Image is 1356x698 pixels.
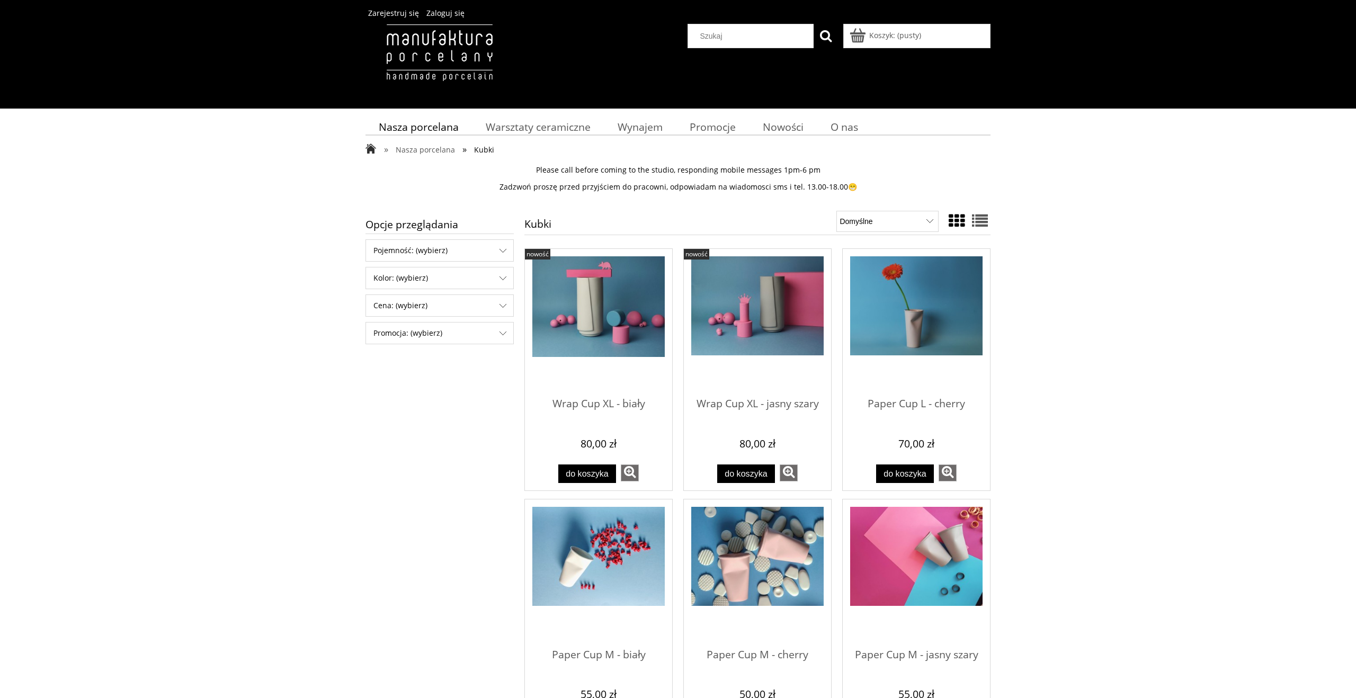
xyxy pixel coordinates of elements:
[685,249,708,258] span: nowość
[384,143,388,155] span: »
[691,389,824,420] span: Wrap Cup XL - jasny szary
[831,120,858,134] span: O nas
[426,8,465,18] a: Zaloguj się
[366,295,513,316] span: Cena: (wybierz)
[876,464,934,483] button: Do koszyka Paper Cup L - cherry
[462,143,467,155] span: »
[566,469,609,478] span: Do koszyka
[604,117,676,137] a: Wynajem
[366,240,513,261] span: Pojemność: (wybierz)
[365,165,991,175] p: Please call before coming to the studio, responding mobile messages 1pm-6 pm
[949,210,965,231] a: Widok ze zdjęciem
[691,507,824,606] img: Paper Cup M - cherry
[366,267,513,289] span: Kolor: (wybierz)
[850,639,983,681] a: Paper Cup M - jasny szary
[850,256,983,389] a: Przejdź do produktu Paper Cup L - cherry
[725,469,768,478] span: Do koszyka
[676,117,750,137] a: Promocje
[717,464,775,483] button: Do koszyka Wrap Cup XL - jasny szary
[690,120,736,134] span: Promocje
[850,639,983,671] span: Paper Cup M - jasny szary
[691,256,824,389] a: Przejdź do produktu Wrap Cup XL - jasny szary
[850,256,983,356] img: Paper Cup L - cherry
[366,323,513,344] span: Promocja: (wybierz)
[897,30,921,40] b: (pusty)
[691,639,824,671] span: Paper Cup M - cherry
[581,436,617,451] em: 80,00 zł
[898,436,934,451] em: 70,00 zł
[850,507,983,606] img: Paper Cup M - jasny szary
[817,117,872,137] a: O nas
[474,145,494,155] span: Kubki
[739,436,775,451] em: 80,00 zł
[691,256,824,356] img: Wrap Cup XL - jasny szary
[618,120,663,134] span: Wynajem
[532,389,665,431] a: Wrap Cup XL - biały
[365,182,991,192] p: Zadzwoń proszę przed przyjściem do pracowni, odpowiadam na wiadomosci sms i tel. 13.00-18.00😁
[884,469,926,478] span: Do koszyka
[524,219,551,235] h1: Kubki
[527,249,549,258] span: nowość
[368,8,419,18] a: Zarejestruj się
[379,120,459,134] span: Nasza porcelana
[532,639,665,681] a: Paper Cup M - biały
[365,322,514,344] div: Filtruj
[851,30,921,40] a: Produkty w koszyku 0. Przejdź do koszyka
[691,507,824,639] a: Przejdź do produktu Paper Cup M - cherry
[814,24,838,48] button: Szukaj
[396,145,455,155] span: Nasza porcelana
[972,210,988,231] a: Widok pełny
[365,215,514,234] span: Opcje przeglądania
[365,24,513,103] img: Manufaktura Porcelany
[869,30,895,40] span: Koszyk:
[365,294,514,317] div: Filtruj
[532,507,665,639] a: Przejdź do produktu Paper Cup M - biały
[691,389,824,431] a: Wrap Cup XL - jasny szary
[558,464,617,483] button: Do koszyka Wrap Cup XL - biały
[836,211,939,232] select: Sortuj wg
[850,389,983,431] a: Paper Cup L - cherry
[532,639,665,671] span: Paper Cup M - biały
[365,239,514,262] div: Filtruj
[763,120,804,134] span: Nowości
[532,389,665,420] span: Wrap Cup XL - biały
[472,117,604,137] a: Warsztaty ceramiczne
[486,120,591,134] span: Warsztaty ceramiczne
[780,464,798,481] a: zobacz więcej
[939,464,957,481] a: zobacz więcej
[532,256,665,357] img: Wrap Cup XL - biały
[365,267,514,289] div: Filtruj
[365,117,472,137] a: Nasza porcelana
[850,507,983,639] a: Przejdź do produktu Paper Cup M - jasny szary
[621,464,639,481] a: zobacz więcej
[532,507,665,606] img: Paper Cup M - biały
[850,389,983,420] span: Paper Cup L - cherry
[384,145,455,155] a: » Nasza porcelana
[750,117,817,137] a: Nowości
[692,24,814,48] input: Szukaj w sklepie
[532,256,665,389] a: Przejdź do produktu Wrap Cup XL - biały
[691,639,824,681] a: Paper Cup M - cherry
